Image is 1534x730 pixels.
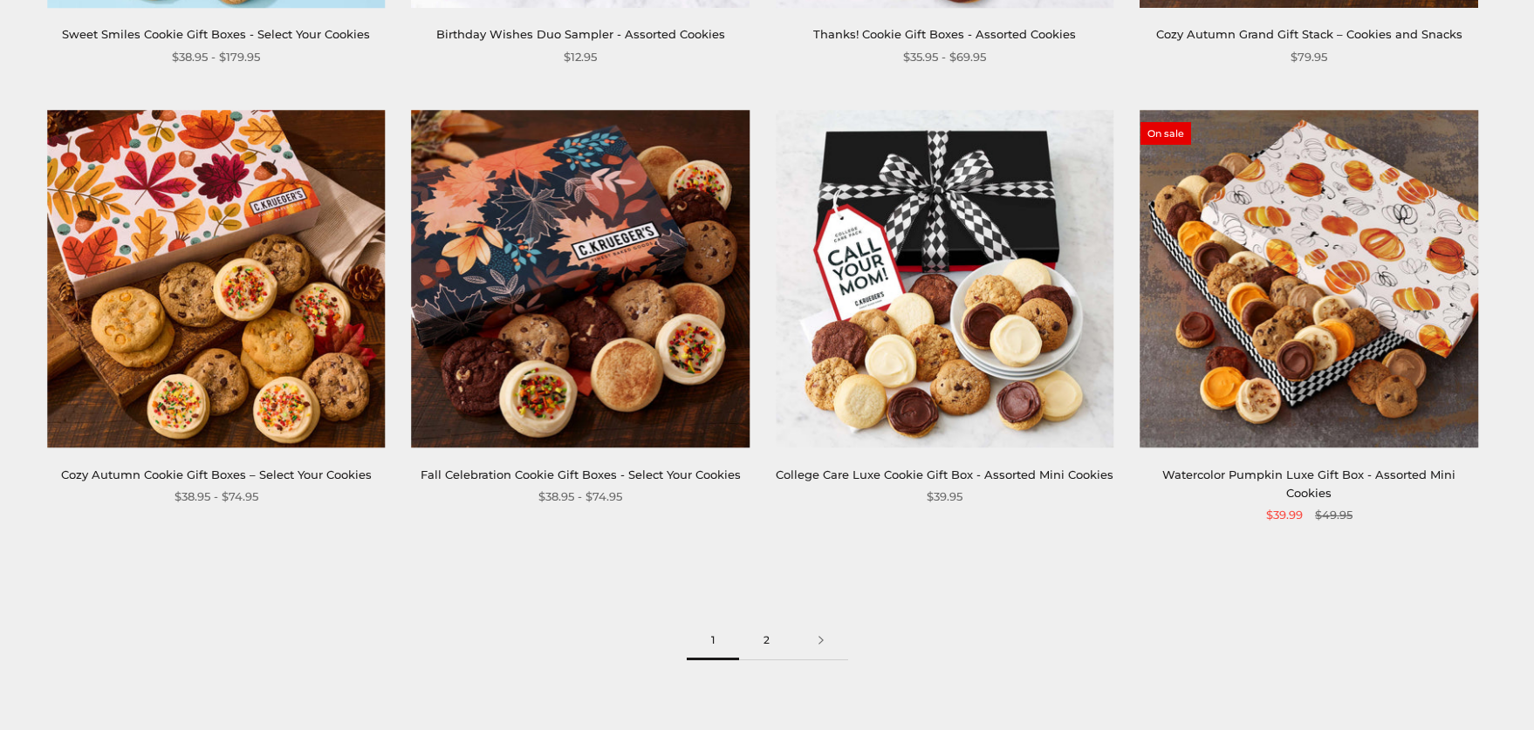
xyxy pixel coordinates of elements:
span: $35.95 - $69.95 [903,48,986,66]
span: $38.95 - $179.95 [172,48,260,66]
span: $49.95 [1315,506,1353,524]
span: On sale [1140,122,1191,145]
a: Thanks! Cookie Gift Boxes - Assorted Cookies [813,27,1076,41]
a: 2 [739,621,794,660]
span: 1 [687,621,739,660]
a: Sweet Smiles Cookie Gift Boxes - Select Your Cookies [62,27,370,41]
span: $38.95 - $74.95 [175,488,258,506]
a: Watercolor Pumpkin Luxe Gift Box - Assorted Mini Cookies [1162,467,1455,500]
span: $39.95 [927,488,962,506]
img: Fall Celebration Cookie Gift Boxes - Select Your Cookies [411,110,750,448]
span: $12.95 [564,48,597,66]
iframe: Sign Up via Text for Offers [14,664,181,716]
a: Watercolor Pumpkin Luxe Gift Box - Assorted Mini Cookies [1140,110,1479,448]
a: Cozy Autumn Grand Gift Stack – Cookies and Snacks [1156,27,1462,41]
a: Fall Celebration Cookie Gift Boxes - Select Your Cookies [421,467,741,481]
a: Cozy Autumn Cookie Gift Boxes – Select Your Cookies [61,467,372,481]
a: College Care Luxe Cookie Gift Box - Assorted Mini Cookies [776,467,1113,481]
a: Next page [794,621,848,660]
img: College Care Luxe Cookie Gift Box - Assorted Mini Cookies [776,110,1114,448]
img: Cozy Autumn Cookie Gift Boxes – Select Your Cookies [47,110,386,448]
img: Watercolor Pumpkin Luxe Gift Box - Assorted Mini Cookies [1140,110,1478,448]
span: $39.99 [1266,506,1303,524]
a: Birthday Wishes Duo Sampler - Assorted Cookies [436,27,725,41]
span: $79.95 [1291,48,1327,66]
span: $38.95 - $74.95 [538,488,622,506]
